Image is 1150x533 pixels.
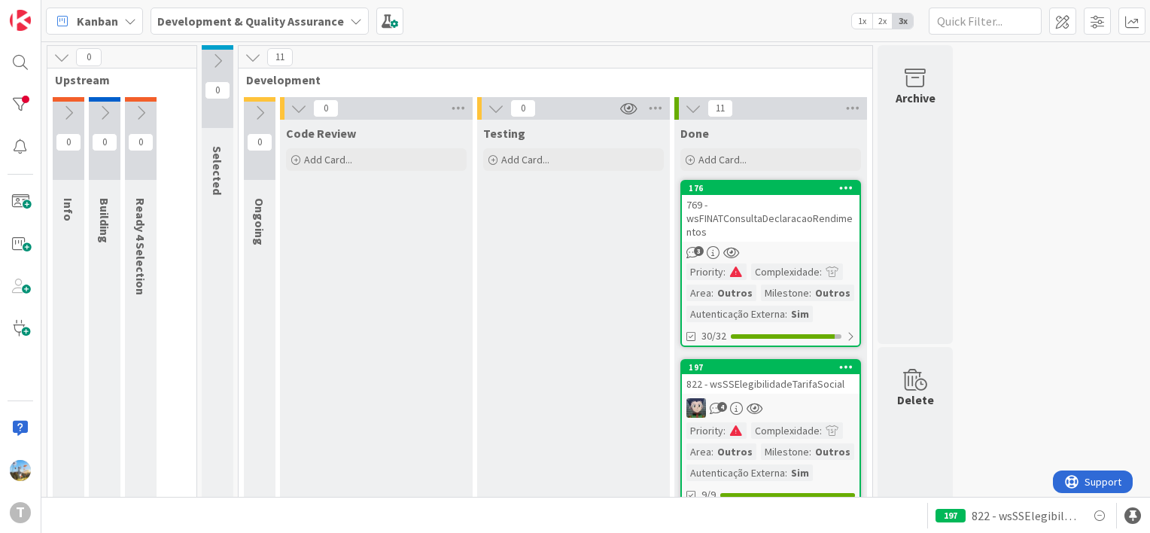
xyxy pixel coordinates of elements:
span: 3x [893,14,913,29]
span: 0 [510,99,536,117]
div: Autenticação Externa [686,464,785,481]
span: 0 [56,133,81,151]
span: 4 [717,402,727,412]
span: 30/32 [701,328,726,344]
span: 2x [872,14,893,29]
img: LS [686,398,706,418]
span: 0 [76,48,102,66]
span: : [785,464,787,481]
span: Upstream [55,72,178,87]
div: Archive [896,89,936,107]
div: Priority [686,422,723,439]
span: 9/9 [701,487,716,503]
span: : [711,443,713,460]
div: 769 - wsFINATConsultaDeclaracaoRendimentos [682,195,859,242]
div: Milestone [761,443,809,460]
div: Sim [787,306,813,322]
span: : [785,306,787,322]
span: Selected [210,146,225,195]
span: Kanban [77,12,118,30]
span: Add Card... [698,153,747,166]
span: : [711,285,713,301]
span: 0 [247,133,272,151]
div: LS [682,398,859,418]
span: Code Review [286,126,356,141]
div: 197822 - wsSSElegibilidadeTarifaSocial [682,361,859,394]
div: Complexidade [751,263,820,280]
a: 197822 - wsSSElegibilidadeTarifaSocialLSPriority:Complexidade:Area:OutrosMilestone:OutrosAutentic... [680,359,861,506]
span: : [809,285,811,301]
div: Area [686,285,711,301]
div: Autenticação Externa [686,306,785,322]
div: 822 - wsSSElegibilidadeTarifaSocial [682,374,859,394]
img: DG [10,460,31,481]
span: Add Card... [501,153,549,166]
span: Testing [483,126,525,141]
div: 197 [682,361,859,374]
div: Sim [787,464,813,481]
span: : [723,263,726,280]
span: Add Card... [304,153,352,166]
span: Info [61,198,76,221]
img: Visit kanbanzone.com [10,10,31,31]
span: 0 [92,133,117,151]
div: Complexidade [751,422,820,439]
div: Outros [811,443,854,460]
div: Outros [713,285,756,301]
b: Development & Quality Assurance [157,14,344,29]
div: Outros [713,443,756,460]
a: 176769 - wsFINATConsultaDeclaracaoRendimentosPriority:Complexidade:Area:OutrosMilestone:OutrosAut... [680,180,861,347]
div: Delete [897,391,934,409]
span: : [820,422,822,439]
span: : [723,422,726,439]
div: 176 [689,183,859,193]
span: 0 [313,99,339,117]
span: Ongoing [252,198,267,245]
span: 1x [852,14,872,29]
div: T [10,502,31,523]
div: 176 [682,181,859,195]
span: : [809,443,811,460]
span: Support [32,2,68,20]
span: Ready 4 Selection [133,198,148,295]
span: Development [246,72,853,87]
span: Building [97,198,112,243]
div: 197 [936,509,966,522]
div: Outros [811,285,854,301]
span: 822 - wsSSElegibilidadeTarifaSocial [972,507,1079,525]
div: 176769 - wsFINATConsultaDeclaracaoRendimentos [682,181,859,242]
div: Priority [686,263,723,280]
span: 11 [707,99,733,117]
div: 197 [689,362,859,373]
div: Milestone [761,285,809,301]
span: Done [680,126,709,141]
span: 0 [205,81,230,99]
input: Quick Filter... [929,8,1042,35]
span: : [820,263,822,280]
div: Area [686,443,711,460]
span: 0 [128,133,154,151]
span: 11 [267,48,293,66]
span: 3 [694,246,704,256]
